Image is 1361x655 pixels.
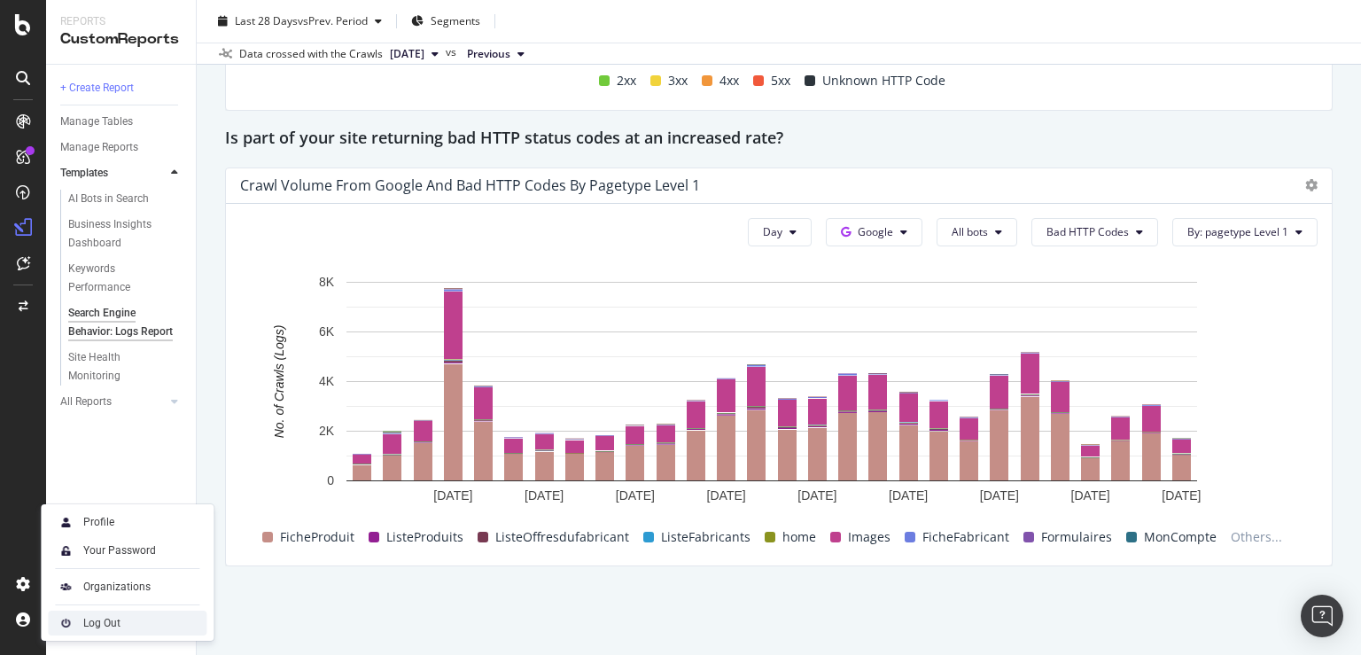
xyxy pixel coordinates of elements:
text: [DATE] [1071,488,1110,503]
span: MonCompte [1144,526,1217,548]
div: Keywords Performance [68,260,167,297]
div: Data crossed with the Crawls [239,46,383,62]
a: Organizations [48,574,206,599]
span: vs [446,44,460,60]
span: 5xx [771,70,790,91]
a: Manage Reports [60,138,183,157]
span: Google [858,224,893,239]
text: 4K [319,374,335,388]
a: Keywords Performance [68,260,183,297]
text: 0 [327,473,334,487]
div: CustomReports [60,29,182,50]
span: Unknown HTTP Code [822,70,945,91]
div: Manage Reports [60,138,138,157]
button: All bots [937,218,1017,246]
button: Google [826,218,922,246]
text: [DATE] [525,488,564,503]
button: Last 28 DaysvsPrev. Period [211,7,389,35]
span: Day [763,224,782,239]
button: Bad HTTP Codes [1031,218,1158,246]
span: 2xx [617,70,636,91]
a: Profile [48,510,206,534]
span: 3xx [668,70,688,91]
text: 6K [319,324,335,339]
span: vs Prev. Period [298,13,368,28]
span: Images [848,526,890,548]
div: Log Out [83,616,121,630]
img: prfnF3csMXgAAAABJRU5ErkJggg== [55,612,76,634]
div: Is part of your site returning bad HTTP status codes at an increased rate? [225,125,1333,153]
img: AtrBVVRoAgWaAAAAAElFTkSuQmCC [55,576,76,597]
div: Manage Tables [60,113,133,131]
button: Day [748,218,812,246]
div: Your Password [83,543,156,558]
button: Segments [404,7,487,35]
text: [DATE] [1162,488,1201,503]
button: [DATE] [383,43,446,65]
text: [DATE] [707,488,746,503]
h2: Is part of your site returning bad HTTP status codes at an increased rate? [225,125,783,153]
a: Templates [60,164,166,183]
div: + Create Report [60,79,134,97]
text: [DATE] [797,488,836,503]
div: Search Engine Behavior: Logs Report [68,304,173,341]
span: Others... [1224,526,1289,548]
a: Manage Tables [60,113,183,131]
a: AI Bots in Search [68,190,183,208]
text: 8K [319,275,335,289]
div: Crawl Volume from Google and Bad HTTP Codes by pagetype Level 1 [240,176,700,194]
span: Last 28 Days [235,13,298,28]
text: [DATE] [889,488,928,503]
div: Site Health Monitoring [68,348,167,386]
div: Crawl Volume from Google and Bad HTTP Codes by pagetype Level 1DayGoogleAll botsBad HTTP CodesBy:... [225,168,1333,566]
div: Profile [83,515,114,529]
button: By: pagetype Level 1 [1172,218,1318,246]
div: AI Bots in Search [68,190,149,208]
img: tUVSALn78D46LlpAY8klYZqgKwTuBm2K29c6p1XQNDCsM0DgKSSoAXXevcAwljcHBINEg0LrUEktgcYYD5sVUphq1JigPmkfB... [55,540,76,561]
text: [DATE] [433,488,472,503]
span: Bad HTTP Codes [1046,224,1129,239]
a: Site Health Monitoring [68,348,183,386]
button: Previous [460,43,532,65]
span: FicheProduit [280,526,354,548]
span: Segments [431,13,480,28]
span: ListeOffresdufabricant [495,526,629,548]
a: Business Insights Dashboard [68,215,183,253]
a: Search Engine Behavior: Logs Report [68,304,183,341]
span: By: pagetype Level 1 [1187,224,1288,239]
div: Business Insights Dashboard [68,215,170,253]
span: Formulaires [1041,526,1112,548]
div: Organizations [83,580,151,594]
div: All Reports [60,393,112,411]
img: Xx2yTbCeVcdxHMdxHOc+8gctb42vCocUYgAAAABJRU5ErkJggg== [55,511,76,533]
span: ListeProduits [386,526,463,548]
svg: A chart. [240,273,1303,522]
a: All Reports [60,393,166,411]
text: [DATE] [616,488,655,503]
span: home [782,526,816,548]
a: + Create Report [60,79,183,97]
text: [DATE] [980,488,1019,503]
span: All bots [952,224,988,239]
span: Previous [467,46,510,62]
div: Reports [60,14,182,29]
text: 2K [319,424,335,438]
span: FicheFabricant [922,526,1009,548]
span: 4xx [719,70,739,91]
text: No. of Crawls (Logs) [272,324,286,438]
div: Templates [60,164,108,183]
a: Your Password [48,538,206,563]
a: Log Out [48,611,206,636]
span: ListeFabricants [661,526,750,548]
span: 2025 Oct. 1st [390,46,424,62]
div: Open Intercom Messenger [1301,595,1343,637]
